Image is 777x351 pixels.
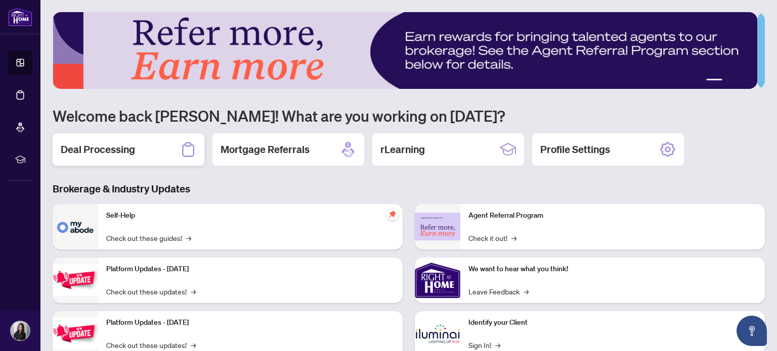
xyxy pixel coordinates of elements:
img: Agent Referral Program [415,213,460,240]
h3: Brokerage & Industry Updates [53,182,765,196]
img: Profile Icon [11,321,30,340]
img: Slide 0 [53,12,757,89]
span: pushpin [386,208,399,220]
img: Platform Updates - July 21, 2025 [53,264,98,296]
p: We want to hear what you think! [468,264,757,275]
h1: Welcome back [PERSON_NAME]! What are you working on [DATE]? [53,106,765,125]
button: 5 [751,79,755,83]
h2: rLearning [380,142,425,157]
a: Check out these guides!→ [106,232,191,243]
p: Self-Help [106,210,395,221]
img: Self-Help [53,204,98,249]
a: Check it out!→ [468,232,516,243]
p: Platform Updates - [DATE] [106,317,395,328]
a: Leave Feedback→ [468,286,529,297]
span: → [495,339,500,350]
p: Agent Referral Program [468,210,757,221]
h2: Profile Settings [540,142,610,157]
h2: Deal Processing [61,142,135,157]
button: Open asap [737,316,767,346]
a: Check out these updates!→ [106,339,196,350]
p: Identify your Client [468,317,757,328]
span: → [524,286,529,297]
img: logo [8,8,32,26]
span: → [191,339,196,350]
h2: Mortgage Referrals [221,142,310,157]
span: → [186,232,191,243]
img: Platform Updates - July 8, 2025 [53,318,98,349]
a: Sign In!→ [468,339,500,350]
button: 3 [735,79,739,83]
span: → [191,286,196,297]
img: We want to hear what you think! [415,258,460,303]
button: 2 [726,79,730,83]
p: Platform Updates - [DATE] [106,264,395,275]
a: Check out these updates!→ [106,286,196,297]
button: 4 [743,79,747,83]
button: 1 [706,79,722,83]
span: → [511,232,516,243]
